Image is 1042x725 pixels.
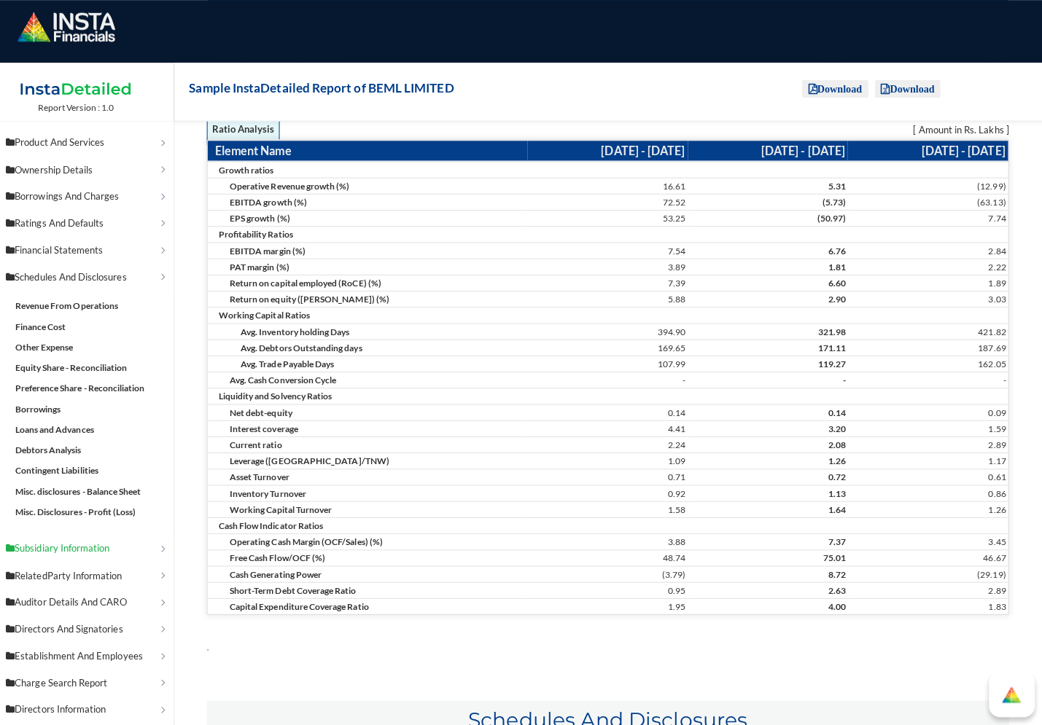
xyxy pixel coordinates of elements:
[18,399,63,410] a: Borrowings
[994,677,1016,699] div: How can we help?
[525,529,684,545] td: 3.88
[525,545,684,561] td: 48.74
[994,677,1016,699] img: Hc
[684,192,843,208] td: (5.73)
[875,83,928,93] i: Download
[684,139,843,160] th: [DATE] - [DATE]
[1,261,174,288] a: Schedules And Disclosures
[1,690,174,717] a: Directors Information
[208,481,525,497] td: Inventory Turnover
[525,353,684,369] td: 107.99
[208,139,525,160] th: Element Name
[208,465,525,481] td: Asset Turnover
[842,561,1001,577] td: (29.19)
[684,256,843,273] td: 1.81
[525,192,684,208] td: 72.52
[8,643,159,657] p: Establishment And Employees
[842,417,1001,433] td: 1.59
[842,240,1001,256] td: 2.84
[842,369,1001,385] td: -
[684,401,843,417] td: 0.14
[684,208,843,224] td: (50.97)
[842,353,1001,369] td: 162.05
[8,187,159,202] p: Borrowings And Charges
[208,160,525,176] td: Growth ratios
[842,321,1001,337] td: 421.82
[208,385,525,401] td: Liquidity and Solvency Ratios
[684,481,843,497] td: 1.13
[842,465,1001,481] td: 0.61
[525,321,684,337] td: 394.90
[684,417,843,433] td: 3.20
[8,589,159,604] p: Auditor Details And CARO
[1,557,174,584] a: RelatedParty Information
[525,577,684,593] td: 0.95
[1,235,174,262] a: Financial Statements
[525,481,684,497] td: 0.92
[525,289,684,305] td: 5.88
[684,289,843,305] td: 2.90
[18,338,75,349] a: Other Expense
[208,337,525,353] td: Avg. Debtors Outstanding days
[8,161,159,176] p: Ownership Details
[525,561,684,577] td: (3.79)
[842,401,1001,417] td: 0.09
[684,449,843,465] td: 1.26
[208,417,525,433] td: Interest coverage
[684,465,843,481] td: 0.72
[525,465,684,481] td: 0.71
[842,529,1001,545] td: 3.45
[207,115,279,144] span: Ratio Analysis
[18,379,146,390] a: Preference Share - Reconciliation
[525,433,684,449] td: 2.24
[684,593,843,609] td: 4.00
[18,501,137,512] a: Misc. Disclosures - Profit (Loss)
[1,181,174,208] a: Borrowings And Charges
[907,119,1002,138] span: [ Amount in Rs. Lakhs ]
[684,273,843,289] td: 6.60
[8,214,159,229] p: Ratings And Defaults
[842,593,1001,609] td: 1.83
[525,449,684,465] td: 1.09
[190,77,452,98] h1: Sample InstaDetailed Report of BEML LIMITED
[208,353,525,369] td: Avg. Trade Payable Days
[804,83,857,93] i: Download
[15,101,139,112] td: Report Version : 1.0
[208,208,525,224] td: EPS growth (%)
[525,417,684,433] td: 4.41
[208,497,525,513] td: Working Capital Turnover
[842,545,1001,561] td: 46.67
[684,337,843,353] td: 171.11
[684,497,843,513] td: 1.64
[842,577,1001,593] td: 2.89
[525,497,684,513] td: 1.58
[684,561,843,577] td: 8.72
[842,289,1001,305] td: 3.03
[208,545,525,561] td: Free Cash Flow/OCF (%)
[208,529,525,545] td: Operating Cash Margin (OCF/Sales) (%)
[8,536,159,551] p: Subsidiary Information
[208,305,525,321] td: Working Capital Ratios
[525,369,684,385] td: -
[842,273,1001,289] td: 1.89
[525,593,684,609] td: 1.95
[1,663,174,690] a: Charge Search Report
[1,208,174,235] a: Ratings And Defaults
[525,273,684,289] td: 7.39
[525,139,684,160] th: [DATE] - [DATE]
[842,192,1001,208] td: (63.13)
[208,240,525,256] td: EBITDA margin (%)
[208,273,525,289] td: Return on capital employed (RoCE) (%)
[18,481,142,492] a: Misc. disclosures - Balance Sheet
[1,637,174,664] a: Establishment And Employees
[208,561,525,577] td: Cash Generating Power
[208,577,525,593] td: Short-Term Debt Coverage Ratio
[8,240,159,255] p: Financial Statements
[684,529,843,545] td: 7.37
[1,128,174,155] a: Product And Services
[1,530,174,557] a: Subsidiary Information
[8,563,159,578] p: RelatedParty Information
[684,433,843,449] td: 2.08
[208,321,525,337] td: Avg. Inventory holding Days
[525,256,684,273] td: 3.89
